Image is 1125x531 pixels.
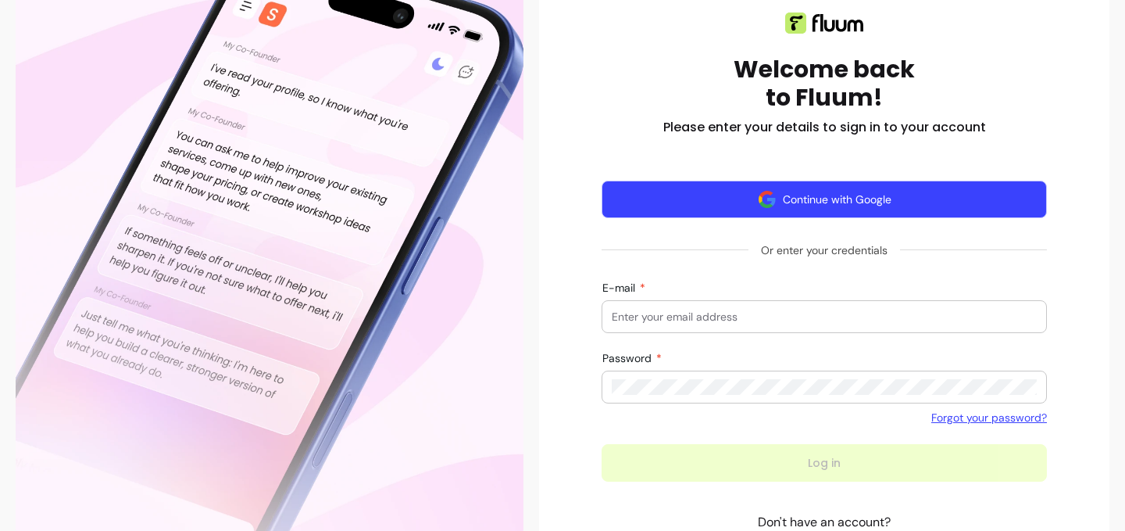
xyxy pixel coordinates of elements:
[602,281,638,295] span: E-mail
[734,56,915,112] h1: Welcome back to Fluum!
[931,410,1047,425] a: Forgot your password?
[612,379,1037,395] input: Password
[758,190,777,209] img: avatar
[748,236,900,264] span: Or enter your credentials
[785,13,863,34] img: Fluum logo
[602,351,655,365] span: Password
[602,181,1047,218] button: Continue with Google
[663,118,986,137] h2: Please enter your details to sign in to your account
[612,309,1037,325] input: E-mail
